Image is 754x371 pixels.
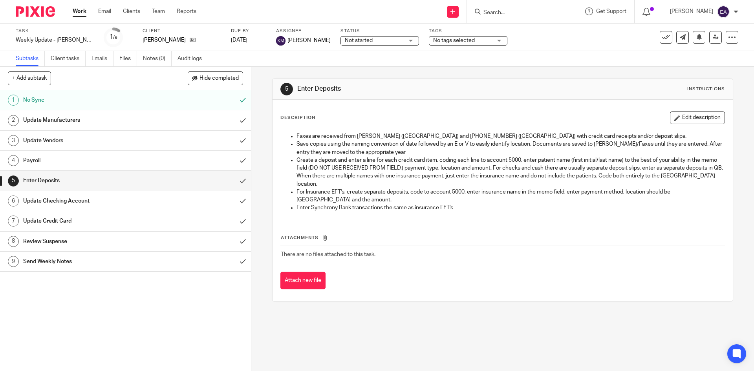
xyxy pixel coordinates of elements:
[123,7,140,15] a: Clients
[297,85,520,93] h1: Enter Deposits
[199,75,239,82] span: Hide completed
[296,140,724,156] p: Save copies using the naming convention of date followed by an E or V to easily identify location...
[23,256,159,267] h1: Send Weekly Notes
[717,5,730,18] img: svg%3E
[280,83,293,95] div: 5
[429,28,507,34] label: Tags
[188,71,243,85] button: Hide completed
[23,94,159,106] h1: No Sync
[231,37,247,43] span: [DATE]
[483,9,553,16] input: Search
[23,236,159,247] h1: Review Suspense
[73,7,86,15] a: Work
[16,6,55,17] img: Pixie
[296,156,724,188] p: Create a deposit and enter a line for each credit card item, coding each line to account 5000, en...
[8,216,19,227] div: 7
[433,38,475,43] span: No tags selected
[8,155,19,166] div: 4
[16,36,94,44] div: Weekly Update - [PERSON_NAME] 2
[23,135,159,146] h1: Update Vendors
[287,37,331,44] span: [PERSON_NAME]
[92,51,113,66] a: Emails
[16,28,94,34] label: Task
[340,28,419,34] label: Status
[16,36,94,44] div: Weekly Update - Brown-Jaehne, Barbara 2
[231,28,266,34] label: Due by
[8,256,19,267] div: 9
[281,252,375,257] span: There are no files attached to this task.
[110,33,117,42] div: 1
[8,71,51,85] button: + Add subtask
[143,51,172,66] a: Notes (0)
[23,155,159,166] h1: Payroll
[296,204,724,212] p: Enter Synchrony Bank transactions the same as insurance EFT's
[670,111,725,124] button: Edit description
[143,28,221,34] label: Client
[119,51,137,66] a: Files
[276,36,285,46] img: svg%3E
[280,115,315,121] p: Description
[23,195,159,207] h1: Update Checking Account
[8,236,19,247] div: 8
[98,7,111,15] a: Email
[143,36,186,44] p: [PERSON_NAME]
[276,28,331,34] label: Assignee
[177,7,196,15] a: Reports
[8,115,19,126] div: 2
[8,175,19,186] div: 5
[23,175,159,186] h1: Enter Deposits
[8,135,19,146] div: 3
[281,236,318,240] span: Attachments
[152,7,165,15] a: Team
[8,196,19,207] div: 6
[296,188,724,204] p: For Insurance EFT's, create separate deposits, code to account 5000, enter insurance name in the ...
[345,38,373,43] span: Not started
[8,95,19,106] div: 1
[51,51,86,66] a: Client tasks
[23,215,159,227] h1: Update Credit Card
[687,86,725,92] div: Instructions
[596,9,626,14] span: Get Support
[280,272,326,289] button: Attach new file
[16,51,45,66] a: Subtasks
[23,114,159,126] h1: Update Manufacturers
[113,35,117,40] small: /9
[670,7,713,15] p: [PERSON_NAME]
[296,132,724,140] p: Faxes are received from [PERSON_NAME] ([GEOGRAPHIC_DATA]) and [PHONE_NUMBER] ([GEOGRAPHIC_DATA]) ...
[178,51,208,66] a: Audit logs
